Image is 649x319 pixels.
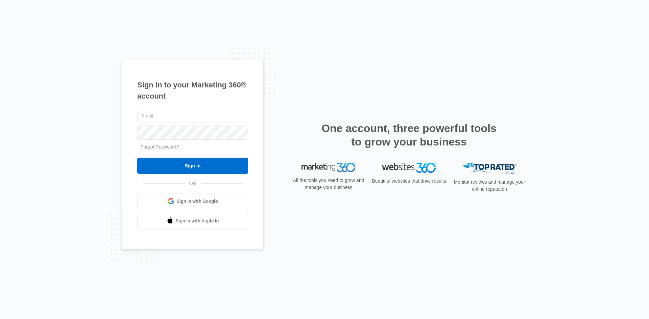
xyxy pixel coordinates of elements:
[302,163,356,172] img: Marketing 360
[177,198,218,205] span: Sign in with Google
[137,79,248,102] h1: Sign in to your Marketing 360® account
[319,122,499,149] h2: One account, three powerful tools to grow your business
[176,217,219,224] span: Sign in with Apple Id
[141,144,179,150] a: Forgot Password?
[137,213,248,229] a: Sign in with Apple Id
[137,109,248,123] input: Email
[137,158,248,174] input: Sign In
[291,177,366,191] p: All the tools you need to grow and manage your business
[371,178,447,185] p: Beautiful websites that drive results
[185,180,201,187] span: OR
[462,163,516,174] img: Top Rated Local
[137,193,248,209] a: Sign in with Google
[382,163,436,172] img: Websites 360
[452,179,527,193] p: Monitor reviews and manage your online reputation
